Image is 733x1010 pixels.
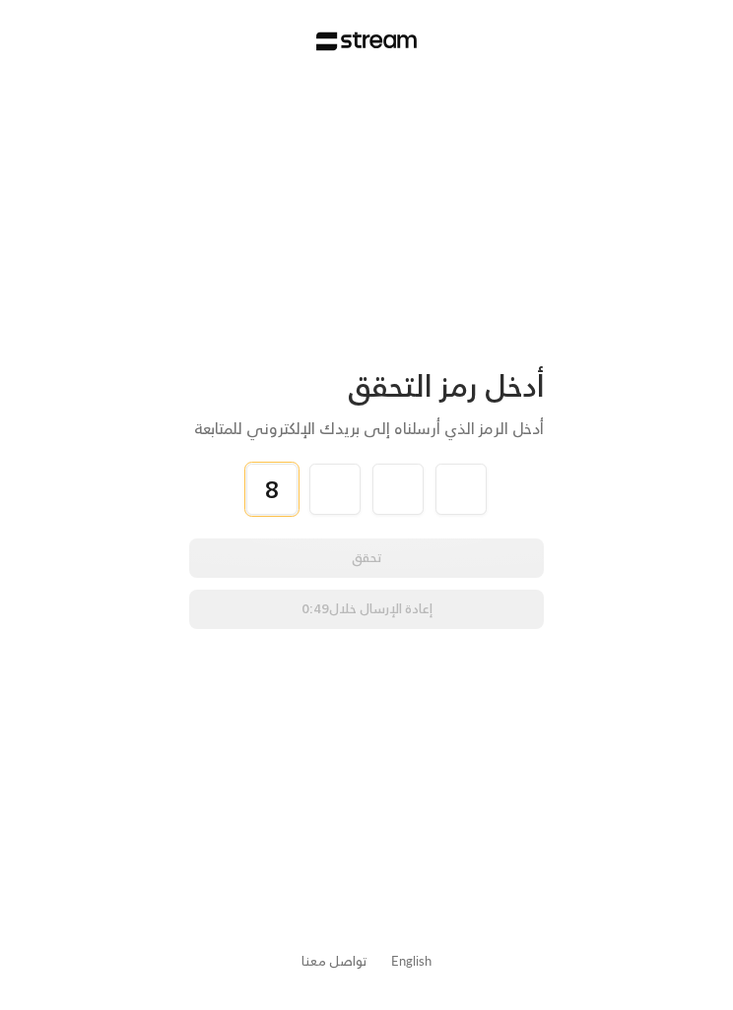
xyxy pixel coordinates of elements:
[316,32,418,51] img: Stream Logo
[189,367,544,405] div: أدخل رمز التحقق
[189,416,544,440] div: أدخل الرمز الذي أرسلناه إلى بريدك الإلكتروني للمتابعة
[301,950,367,973] a: تواصل معنا
[391,944,432,978] a: English
[301,952,367,972] button: تواصل معنا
